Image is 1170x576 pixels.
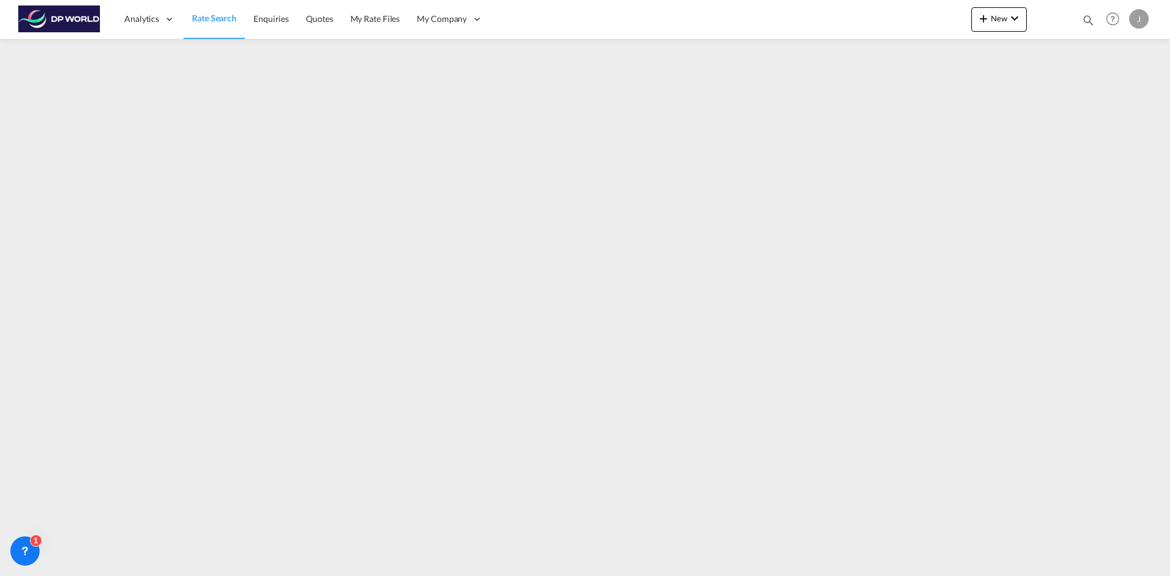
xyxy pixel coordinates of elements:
md-icon: icon-magnify [1082,13,1095,27]
span: Quotes [306,13,333,24]
span: Enquiries [253,13,289,24]
img: c08ca190194411f088ed0f3ba295208c.png [18,5,101,33]
md-icon: icon-plus 400-fg [976,11,991,26]
div: icon-magnify [1082,13,1095,32]
div: Help [1102,9,1129,30]
span: Rate Search [192,13,236,23]
span: My Rate Files [350,13,400,24]
div: J [1129,9,1149,29]
md-icon: icon-chevron-down [1007,11,1022,26]
span: My Company [417,13,467,25]
span: Analytics [124,13,159,25]
button: icon-plus 400-fgNewicon-chevron-down [971,7,1027,32]
span: New [976,13,1022,23]
span: Help [1102,9,1123,29]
